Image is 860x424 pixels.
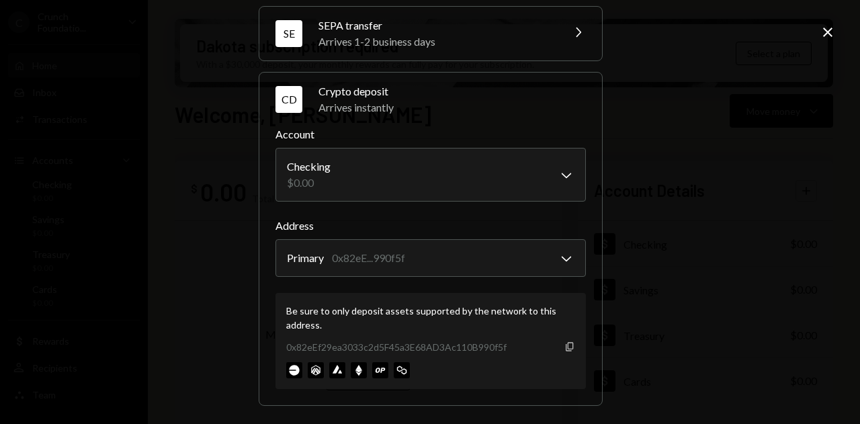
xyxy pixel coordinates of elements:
label: Account [275,126,586,142]
img: arbitrum-mainnet [308,362,324,378]
button: Account [275,148,586,202]
div: Arrives instantly [318,99,586,116]
div: Crypto deposit [318,83,586,99]
img: ethereum-mainnet [351,362,367,378]
button: SESEPA transferArrives 1-2 business days [259,7,602,60]
div: Arrives 1-2 business days [318,34,554,50]
img: base-mainnet [286,362,302,378]
img: optimism-mainnet [372,362,388,378]
div: Be sure to only deposit assets supported by the network to this address. [286,304,575,332]
div: 0x82eE...990f5f [332,250,405,266]
img: avalanche-mainnet [329,362,345,378]
img: polygon-mainnet [394,362,410,378]
div: CD [275,86,302,113]
button: Address [275,239,586,277]
div: SE [275,20,302,47]
button: CDCrypto depositArrives instantly [259,73,602,126]
label: Address [275,218,586,234]
div: 0x82eEf29ea3033c2d5F45a3E68AD3Ac110B990f5f [286,340,507,354]
div: CDCrypto depositArrives instantly [275,126,586,389]
div: SEPA transfer [318,17,554,34]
